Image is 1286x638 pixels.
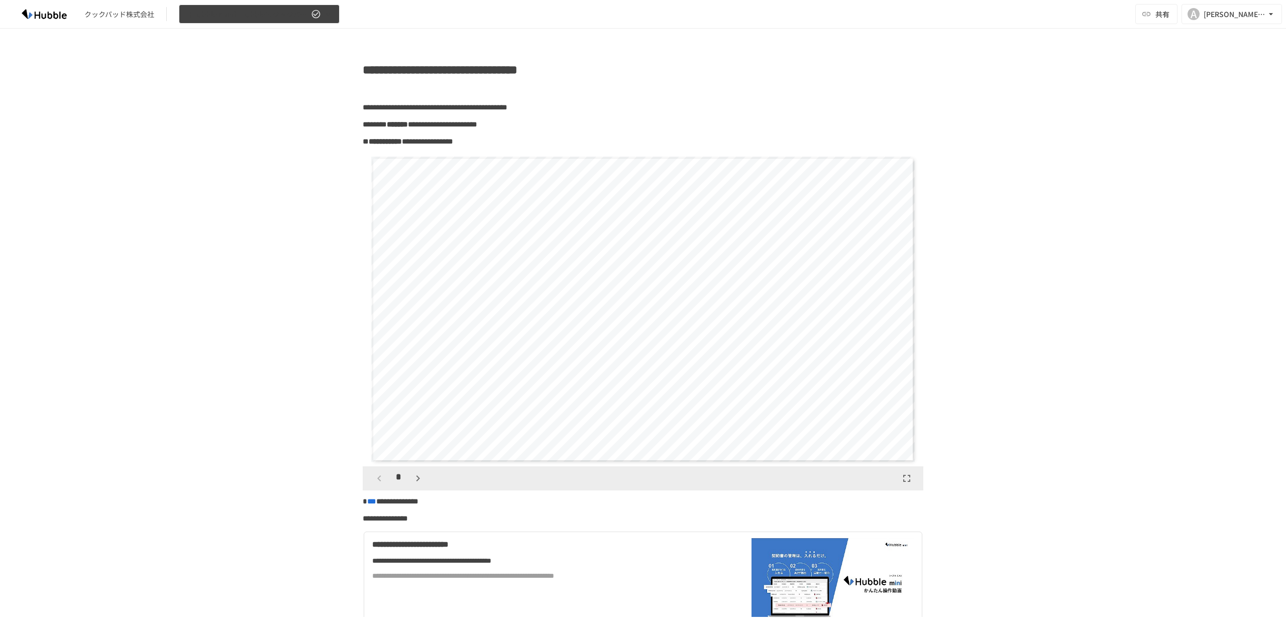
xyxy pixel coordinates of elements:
[185,8,309,21] span: 【Hubble mini】Hubble×クックパッド株式会社 オンボーディングプロジェクト
[179,5,340,24] button: 【Hubble mini】Hubble×クックパッド株式会社 オンボーディングプロジェクト
[363,153,923,466] div: Page 1
[12,6,76,22] img: HzDRNkGCf7KYO4GfwKnzITak6oVsp5RHeZBEM1dQFiQ
[1204,8,1266,21] div: [PERSON_NAME][EMAIL_ADDRESS][DOMAIN_NAME]
[1188,8,1200,20] div: A
[1135,4,1177,24] button: 共有
[1182,4,1282,24] button: A[PERSON_NAME][EMAIL_ADDRESS][DOMAIN_NAME]
[1155,9,1169,20] span: 共有
[84,9,154,20] div: クックパッド株式会社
